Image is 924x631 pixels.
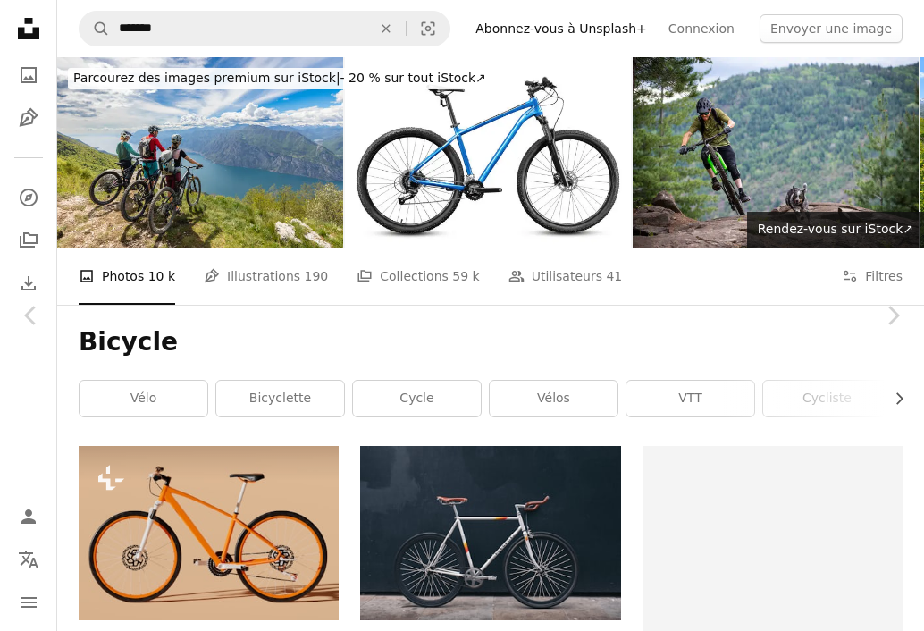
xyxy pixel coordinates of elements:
[758,222,913,236] span: Rendez-vous sur iStock ↗
[204,248,328,305] a: Illustrations 190
[747,212,924,248] a: Rendez-vous sur iStock↗
[842,248,903,305] button: Filtres
[357,248,479,305] a: Collections 59 k
[508,248,623,305] a: Utilisateurs 41
[452,266,479,286] span: 59 k
[305,266,329,286] span: 190
[407,12,449,46] button: Recherche de visuels
[465,14,658,43] a: Abonnez-vous à Unsplash+
[80,12,110,46] button: Rechercher sur Unsplash
[658,14,745,43] a: Connexion
[366,12,406,46] button: Effacer
[760,14,903,43] button: Envoyer une image
[79,11,450,46] form: Rechercher des visuels sur tout le site
[606,266,622,286] span: 41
